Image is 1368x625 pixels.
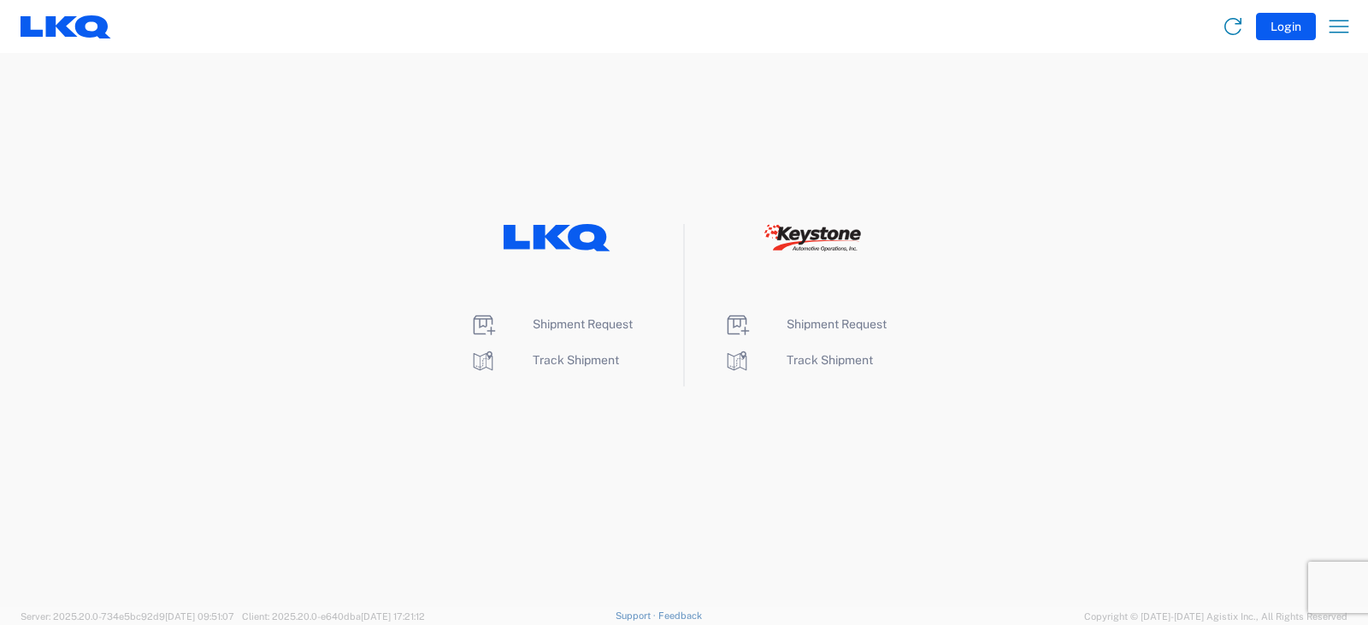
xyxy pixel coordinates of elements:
[658,610,702,621] a: Feedback
[165,611,234,622] span: [DATE] 09:51:07
[21,611,234,622] span: Server: 2025.20.0-734e5bc92d9
[469,317,633,331] a: Shipment Request
[469,353,619,367] a: Track Shipment
[1256,13,1316,40] button: Login
[242,611,425,622] span: Client: 2025.20.0-e640dba
[533,353,619,367] span: Track Shipment
[616,610,658,621] a: Support
[723,353,873,367] a: Track Shipment
[361,611,425,622] span: [DATE] 17:21:12
[533,317,633,331] span: Shipment Request
[723,317,887,331] a: Shipment Request
[787,353,873,367] span: Track Shipment
[787,317,887,331] span: Shipment Request
[1084,609,1347,624] span: Copyright © [DATE]-[DATE] Agistix Inc., All Rights Reserved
